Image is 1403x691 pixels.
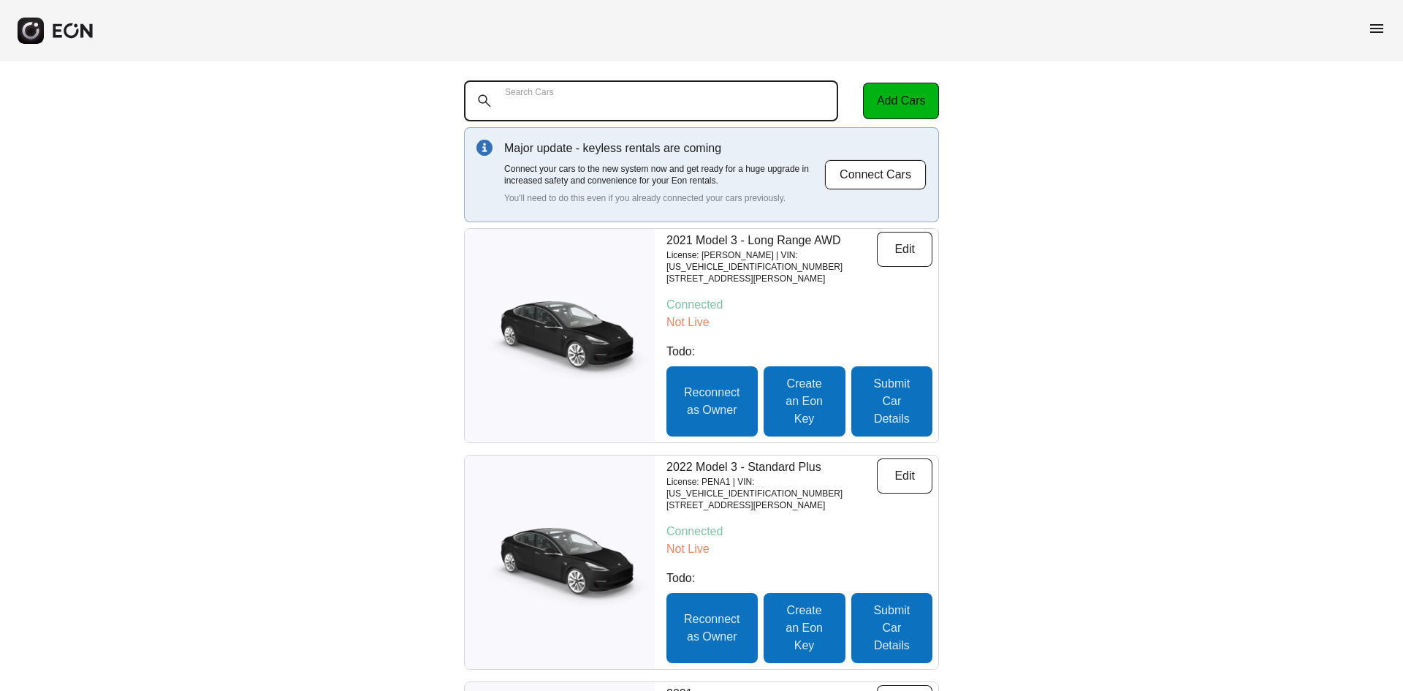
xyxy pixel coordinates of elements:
[504,140,824,157] p: Major update - keyless rentals are coming
[666,476,877,499] p: License: PENA1 | VIN: [US_VEHICLE_IDENTIFICATION_NUMBER]
[824,159,927,190] button: Connect Cars
[666,593,758,663] button: Reconnect as Owner
[877,232,932,267] button: Edit
[666,458,877,476] p: 2022 Model 3 - Standard Plus
[666,314,932,331] p: Not Live
[505,86,554,98] label: Search Cars
[666,343,932,360] p: Todo:
[666,540,932,558] p: Not Live
[666,296,932,314] p: Connected
[863,83,939,119] button: Add Cars
[666,249,877,273] p: License: [PERSON_NAME] | VIN: [US_VEHICLE_IDENTIFICATION_NUMBER]
[1368,20,1385,37] span: menu
[666,499,877,511] p: [STREET_ADDRESS][PERSON_NAME]
[666,232,877,249] p: 2021 Model 3 - Long Range AWD
[764,593,845,663] button: Create an Eon Key
[666,273,877,284] p: [STREET_ADDRESS][PERSON_NAME]
[465,288,655,383] img: car
[476,140,493,156] img: info
[666,570,932,587] p: Todo:
[465,515,655,610] img: car
[504,163,824,186] p: Connect your cars to the new system now and get ready for a huge upgrade in increased safety and ...
[666,366,758,437] button: Reconnect as Owner
[504,192,824,204] p: You'll need to do this even if you already connected your cars previously.
[851,366,932,437] button: Submit Car Details
[666,523,932,540] p: Connected
[877,458,932,494] button: Edit
[764,366,845,437] button: Create an Eon Key
[851,593,932,663] button: Submit Car Details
